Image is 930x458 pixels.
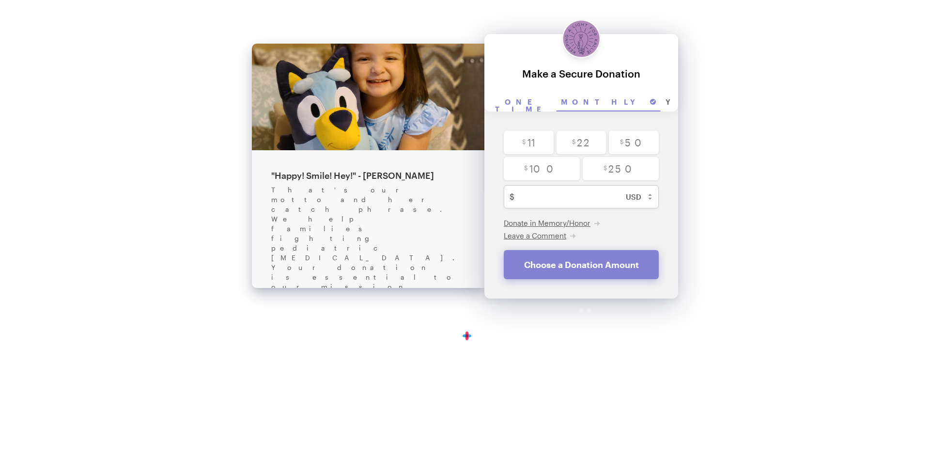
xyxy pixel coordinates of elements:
[504,231,566,240] span: Leave a Comment
[504,218,600,228] button: Donate in Memory/Honor
[252,44,484,150] img: 20210706_162236.jpg
[504,231,576,240] button: Leave a Comment
[504,219,590,227] span: Donate in Memory/Honor
[424,332,507,340] a: Secure DonationsPowered byGiveForms
[271,170,465,181] div: "Happy! Smile! Hey!" - [PERSON_NAME]
[271,185,465,311] div: That's our motto and her catch phrase. We help families fighting pediatric [MEDICAL_DATA]. Your d...
[504,250,659,279] button: Choose a Donation Amount
[494,68,668,79] div: Make a Secure Donation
